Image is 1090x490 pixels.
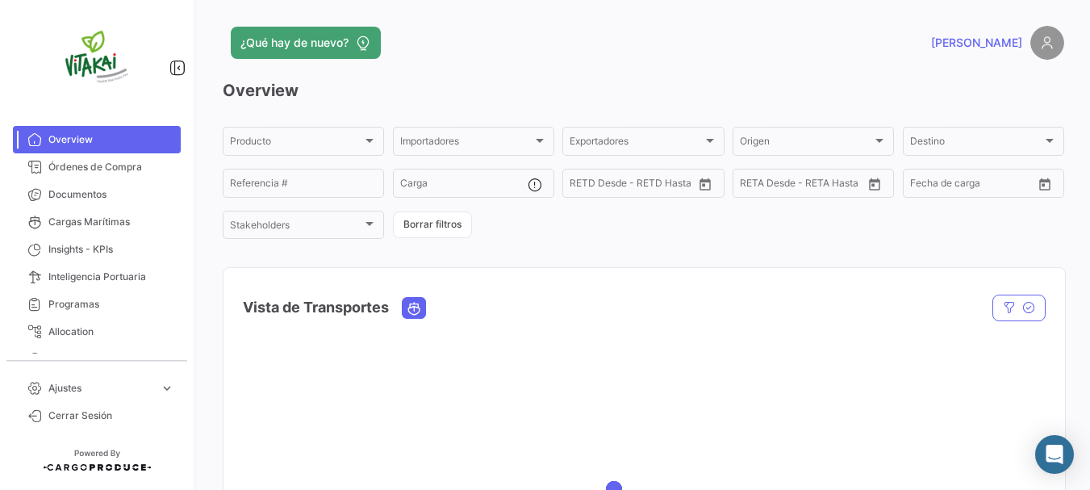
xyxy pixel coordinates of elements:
[48,352,174,366] span: Courier
[160,381,174,396] span: expand_more
[393,211,472,238] button: Borrar filtros
[48,160,174,174] span: Órdenes de Compra
[13,346,181,373] a: Courier
[570,138,702,149] span: Exportadores
[48,270,174,284] span: Inteligencia Portuaria
[693,172,717,196] button: Open calendar
[48,215,174,229] span: Cargas Marítimas
[610,180,668,191] input: Hasta
[950,180,1009,191] input: Hasta
[740,138,872,149] span: Origen
[780,180,838,191] input: Hasta
[56,19,137,100] img: vitakai.png
[740,180,769,191] input: Desde
[13,318,181,346] a: Allocation
[862,172,887,196] button: Open calendar
[13,181,181,208] a: Documentos
[223,79,1064,102] h3: Overview
[1035,435,1074,474] div: Abrir Intercom Messenger
[570,180,599,191] input: Desde
[48,325,174,339] span: Allocation
[48,381,153,396] span: Ajustes
[230,222,362,233] span: Stakeholders
[403,298,425,318] button: Ocean
[48,408,174,423] span: Cerrar Sesión
[48,187,174,202] span: Documentos
[931,35,1022,51] span: [PERSON_NAME]
[13,236,181,263] a: Insights - KPIs
[910,180,939,191] input: Desde
[13,153,181,181] a: Órdenes de Compra
[13,263,181,291] a: Inteligencia Portuaria
[13,126,181,153] a: Overview
[230,138,362,149] span: Producto
[13,291,181,318] a: Programas
[910,138,1042,149] span: Destino
[48,132,174,147] span: Overview
[13,208,181,236] a: Cargas Marítimas
[48,242,174,257] span: Insights - KPIs
[48,297,174,312] span: Programas
[243,296,389,319] h4: Vista de Transportes
[231,27,381,59] button: ¿Qué hay de nuevo?
[240,35,349,51] span: ¿Qué hay de nuevo?
[1033,172,1057,196] button: Open calendar
[400,138,532,149] span: Importadores
[1030,26,1064,60] img: placeholder-user.png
